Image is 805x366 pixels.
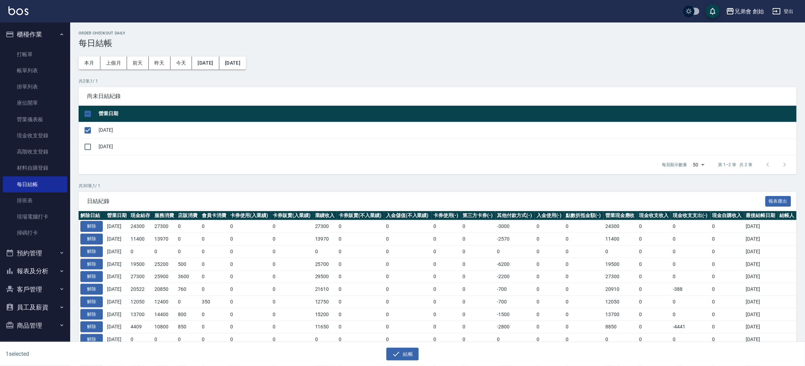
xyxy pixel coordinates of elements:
td: 12400 [153,295,176,308]
td: 0 [637,270,671,283]
td: 0 [564,308,604,321]
td: 0 [671,308,710,321]
td: 0 [564,258,604,270]
td: 0 [271,295,313,308]
td: 0 [432,295,461,308]
th: 結帳人 [778,211,797,220]
td: 25200 [153,258,176,270]
button: 報表匯出 [765,196,791,207]
td: 0 [564,283,604,296]
td: 0 [535,333,564,346]
td: [DATE] [744,333,778,346]
td: 800 [176,308,200,321]
td: 0 [564,233,604,246]
td: 0 [671,270,710,283]
td: [DATE] [105,220,129,233]
td: [DATE] [744,233,778,246]
th: 服務消費 [153,211,176,220]
td: 20910 [604,283,637,296]
td: 0 [129,333,152,346]
td: 0 [535,270,564,283]
td: 0 [176,333,200,346]
th: 入金使用(-) [535,211,564,220]
td: 12050 [604,295,637,308]
td: 0 [711,295,744,308]
td: 0 [604,333,637,346]
td: 0 [337,321,384,333]
button: 客戶管理 [3,280,67,299]
td: 0 [495,245,535,258]
td: 0 [461,295,495,308]
a: 每日結帳 [3,176,67,192]
td: 0 [229,308,271,321]
td: 0 [711,283,744,296]
td: 0 [153,245,176,258]
button: 解除 [80,271,103,282]
button: 解除 [80,234,103,244]
td: 0 [337,295,384,308]
p: 第 1–2 筆 共 2 筆 [718,162,752,168]
button: 櫃檯作業 [3,25,67,44]
td: 0 [671,220,710,233]
td: 0 [711,321,744,333]
td: [DATE] [105,258,129,270]
td: 13970 [153,233,176,246]
a: 現金收支登錄 [3,128,67,144]
td: [DATE] [744,295,778,308]
th: 現金收支支出(-) [671,211,710,220]
td: 0 [604,245,637,258]
td: 350 [200,295,229,308]
a: 排班表 [3,192,67,209]
button: 行銷工具 [3,334,67,353]
span: 日結紀錄 [87,198,765,205]
td: 0 [337,270,384,283]
a: 營業儀表板 [3,111,67,128]
a: 報表匯出 [765,197,791,204]
th: 營業日期 [97,106,797,122]
td: -4441 [671,321,710,333]
td: 0 [432,220,461,233]
p: 每頁顯示數量 [662,162,687,168]
td: -2800 [495,321,535,333]
td: 0 [313,245,337,258]
th: 卡券販賣(不入業績) [337,211,384,220]
td: 0 [337,220,384,233]
td: 0 [200,220,229,233]
td: 0 [271,321,313,333]
td: 0 [637,295,671,308]
td: 14400 [153,308,176,321]
td: 850 [176,321,200,333]
a: 帳單列表 [3,63,67,79]
button: 解除 [80,284,103,295]
div: 50 [690,155,707,174]
td: -3000 [495,220,535,233]
td: 0 [200,270,229,283]
td: 0 [535,321,564,333]
td: 0 [564,220,604,233]
td: [DATE] [105,321,129,333]
td: 0 [200,321,229,333]
td: 0 [271,283,313,296]
td: -2570 [495,233,535,246]
td: 0 [637,321,671,333]
a: 掛單列表 [3,79,67,95]
td: 25700 [313,258,337,270]
td: 0 [229,321,271,333]
td: 10800 [153,321,176,333]
td: 24300 [604,220,637,233]
td: 0 [535,283,564,296]
td: 0 [432,283,461,296]
td: 0 [384,270,432,283]
td: 0 [535,258,564,270]
td: 0 [432,308,461,321]
td: 0 [176,245,200,258]
th: 營業現金應收 [604,211,637,220]
td: 8850 [604,321,637,333]
button: 解除 [80,321,103,332]
td: 500 [176,258,200,270]
td: 0 [229,333,271,346]
td: 27300 [153,220,176,233]
td: 0 [384,321,432,333]
td: 0 [711,245,744,258]
th: 營業日期 [105,211,129,220]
